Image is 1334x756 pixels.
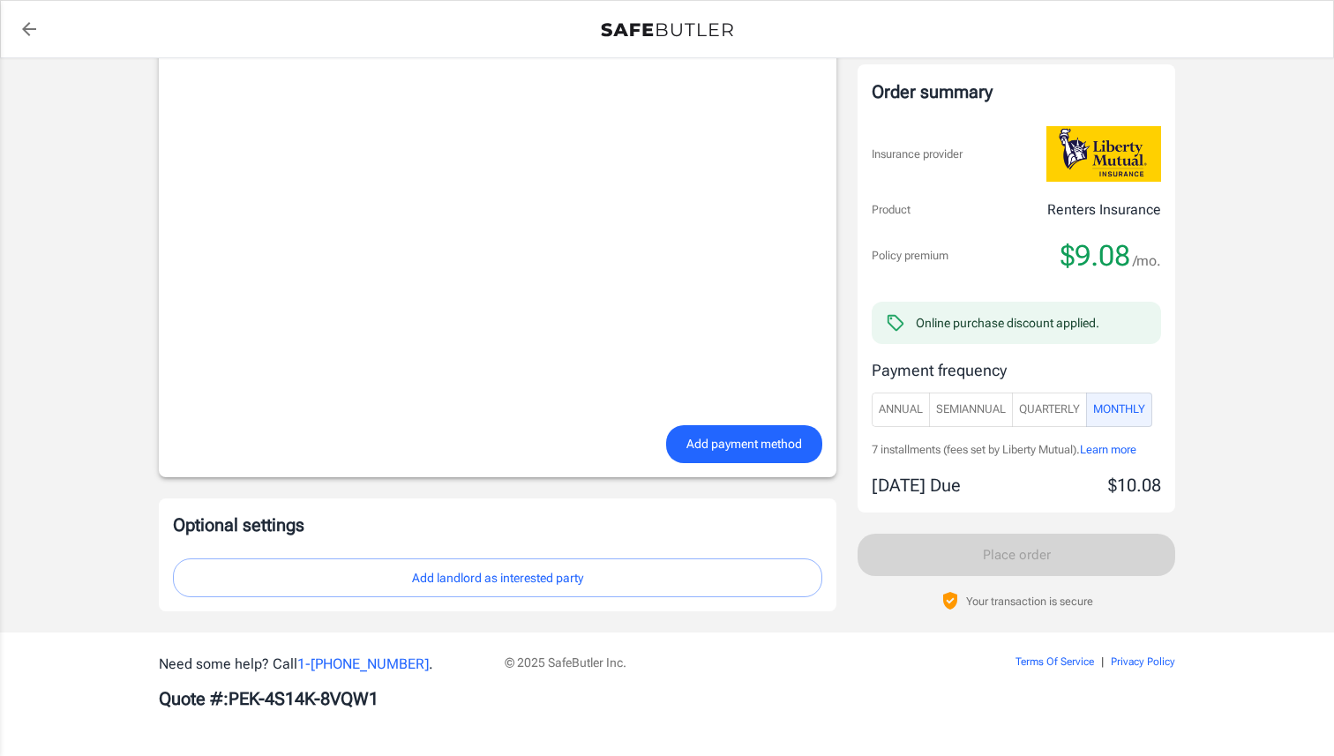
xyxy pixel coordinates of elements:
img: Back to quotes [601,23,733,37]
p: Payment frequency [872,358,1161,382]
span: Quarterly [1019,400,1080,420]
p: $10.08 [1108,472,1161,498]
button: Add payment method [666,425,822,463]
div: Order summary [872,79,1161,105]
p: © 2025 SafeButler Inc. [505,654,916,671]
img: Liberty Mutual [1046,126,1161,182]
span: /mo. [1133,249,1161,273]
p: Renters Insurance [1047,199,1161,221]
a: back to quotes [11,11,47,47]
button: Quarterly [1012,393,1087,427]
span: Annual [879,400,923,420]
p: Product [872,201,911,219]
p: Insurance provider [872,145,963,162]
a: 1-[PHONE_NUMBER] [297,655,429,672]
p: Policy premium [872,247,948,265]
button: Monthly [1086,393,1152,427]
span: Monthly [1093,400,1145,420]
p: [DATE] Due [872,472,961,498]
b: Quote #: PEK-4S14K-8VQW1 [159,688,378,709]
a: Terms Of Service [1015,655,1094,668]
span: 7 installments (fees set by Liberty Mutual). [872,442,1080,455]
div: Online purchase discount applied. [916,314,1099,332]
button: SemiAnnual [929,393,1013,427]
span: Learn more [1080,442,1136,455]
span: SemiAnnual [936,400,1006,420]
a: Privacy Policy [1111,655,1175,668]
span: | [1101,655,1104,668]
p: Optional settings [173,513,822,537]
span: Add payment method [686,433,802,455]
span: $9.08 [1060,238,1130,273]
p: Your transaction is secure [966,592,1093,609]
button: Annual [872,393,930,427]
p: Need some help? Call . [159,654,483,675]
button: Add landlord as interested party [173,558,822,598]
